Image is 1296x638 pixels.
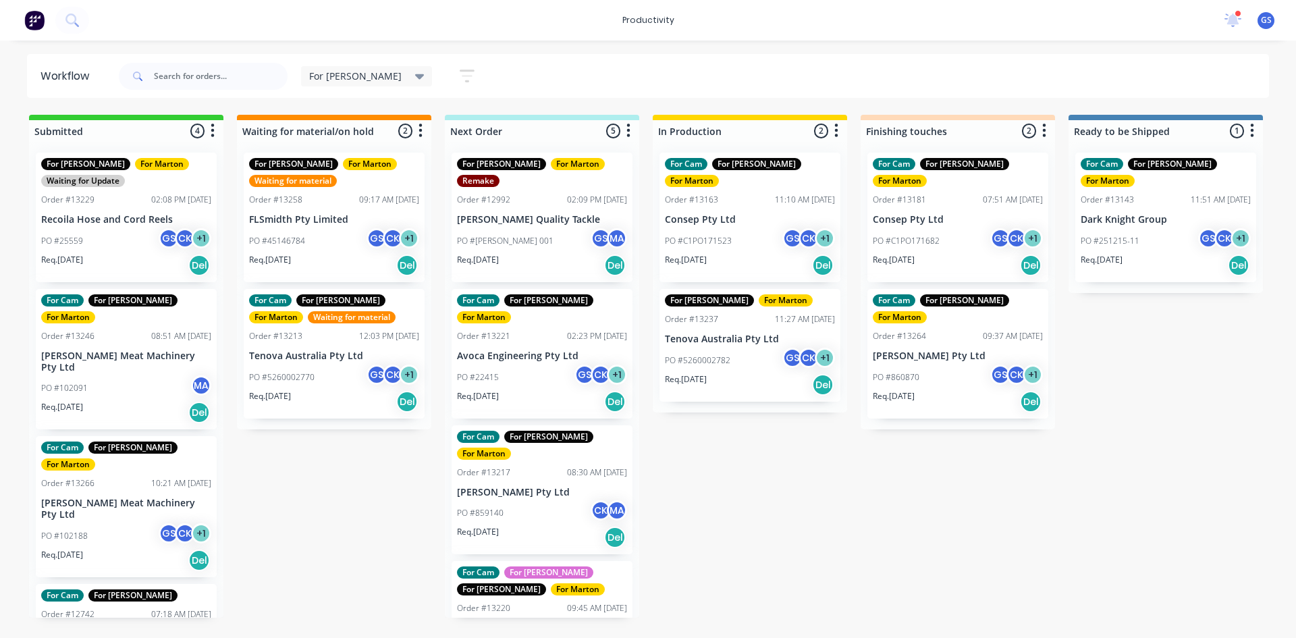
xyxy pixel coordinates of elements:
div: For [PERSON_NAME] [920,158,1009,170]
div: For CamFor [PERSON_NAME]For MartonOrder #1316311:10 AM [DATE]Consep Pty LtdPO #C1PO171523GSCK+1Re... [659,153,840,282]
div: Order #13246 [41,330,94,342]
div: GS [367,228,387,248]
div: For [PERSON_NAME]For MartonWaiting for materialOrder #1325809:17 AM [DATE]FLSmidth Pty LimitedPO ... [244,153,425,282]
p: Req. [DATE] [249,254,291,266]
div: For Cam [1081,158,1123,170]
div: For [PERSON_NAME] [88,294,178,307]
p: PO #5260002782 [665,354,730,367]
div: For Marton [249,311,303,323]
div: GS [1198,228,1218,248]
div: Order #13181 [873,194,926,206]
div: For Cam [41,294,84,307]
div: MA [191,375,211,396]
div: Order #13163 [665,194,718,206]
div: Del [188,255,210,276]
p: [PERSON_NAME] Pty Ltd [457,487,627,498]
div: For [PERSON_NAME] [296,294,385,307]
div: GS [159,228,179,248]
div: GS [367,365,387,385]
p: Req. [DATE] [457,390,499,402]
p: PO #5260002770 [249,371,315,383]
div: Waiting for material [308,311,396,323]
div: Order #12992 [457,194,510,206]
div: 11:10 AM [DATE] [775,194,835,206]
div: Del [1020,255,1042,276]
div: For CamFor [PERSON_NAME]For MartonOrder #1324608:51 AM [DATE][PERSON_NAME] Meat Machinery Pty Ltd... [36,289,217,430]
div: For Cam [249,294,292,307]
p: PO #25559 [41,235,83,247]
p: Req. [DATE] [457,254,499,266]
p: [PERSON_NAME] Quality Tackle [457,214,627,225]
div: Order #13220 [457,602,510,614]
div: 07:18 AM [DATE] [151,608,211,620]
p: PO #C1PO171523 [665,235,732,247]
div: + 1 [399,228,419,248]
div: 02:09 PM [DATE] [567,194,627,206]
div: For Marton [457,311,511,323]
div: 12:03 PM [DATE] [359,330,419,342]
div: For [PERSON_NAME] [504,566,593,579]
div: Del [1228,255,1249,276]
div: For [PERSON_NAME] [712,158,801,170]
p: Consep Pty Ltd [665,214,835,225]
div: For Marton [551,583,605,595]
p: PO #102091 [41,382,88,394]
p: [PERSON_NAME] Meat Machinery Pty Ltd [41,498,211,521]
div: For [PERSON_NAME] [1128,158,1217,170]
div: 11:27 AM [DATE] [775,313,835,325]
div: For Marton [873,311,927,323]
div: Del [188,550,210,571]
div: GS [990,365,1010,385]
div: For Marton [759,294,813,307]
div: Waiting for material [249,175,337,187]
p: Avoca Engineering Pty Ltd [457,350,627,362]
p: Req. [DATE] [873,254,915,266]
div: CK [799,228,819,248]
p: Recoila Hose and Cord Reels [41,214,211,225]
div: For [PERSON_NAME] [920,294,1009,307]
div: For [PERSON_NAME] [88,589,178,602]
div: 10:21 AM [DATE] [151,477,211,489]
div: For Marton [343,158,397,170]
div: For [PERSON_NAME] [88,442,178,454]
p: Dark Knight Group [1081,214,1251,225]
div: 09:45 AM [DATE] [567,602,627,614]
div: CK [799,348,819,368]
div: Order #13221 [457,330,510,342]
p: PO #C1PO171682 [873,235,940,247]
div: Del [396,255,418,276]
div: For Marton [41,458,95,471]
div: For Cam [41,442,84,454]
input: Search for orders... [154,63,288,90]
div: For Marton [551,158,605,170]
div: Del [812,374,834,396]
p: PO #860870 [873,371,919,383]
div: MA [607,500,627,521]
div: Del [604,527,626,548]
div: Del [396,391,418,413]
div: For CamFor [PERSON_NAME]For MartonOrder #1318107:51 AM [DATE]Consep Pty LtdPO #C1PO171682GSCK+1Re... [867,153,1048,282]
p: PO #251215-11 [1081,235,1139,247]
div: For [PERSON_NAME] [41,158,130,170]
div: Workflow [40,68,96,84]
div: Order #13229 [41,194,94,206]
div: For Marton [665,175,719,187]
div: + 1 [191,228,211,248]
p: [PERSON_NAME] Pty Ltd [873,350,1043,362]
div: + 1 [815,348,835,368]
p: Req. [DATE] [1081,254,1123,266]
div: CK [175,228,195,248]
div: Order #13143 [1081,194,1134,206]
div: For Cam [457,431,500,443]
p: Req. [DATE] [665,373,707,386]
div: For CamFor [PERSON_NAME]For MartonWaiting for materialOrder #1321312:03 PM [DATE]Tenova Australia... [244,289,425,419]
div: For [PERSON_NAME]For MartonWaiting for UpdateOrder #1322902:08 PM [DATE]Recoila Hose and Cord Ree... [36,153,217,282]
div: Remake [457,175,500,187]
img: Factory [24,10,45,30]
p: Req. [DATE] [457,526,499,538]
div: For [PERSON_NAME] [249,158,338,170]
div: Del [188,402,210,423]
div: For CamFor [PERSON_NAME]For MartonOrder #1326409:37 AM [DATE][PERSON_NAME] Pty LtdPO #860870GSCK+... [867,289,1048,419]
div: + 1 [607,365,627,385]
div: Order #13213 [249,330,302,342]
